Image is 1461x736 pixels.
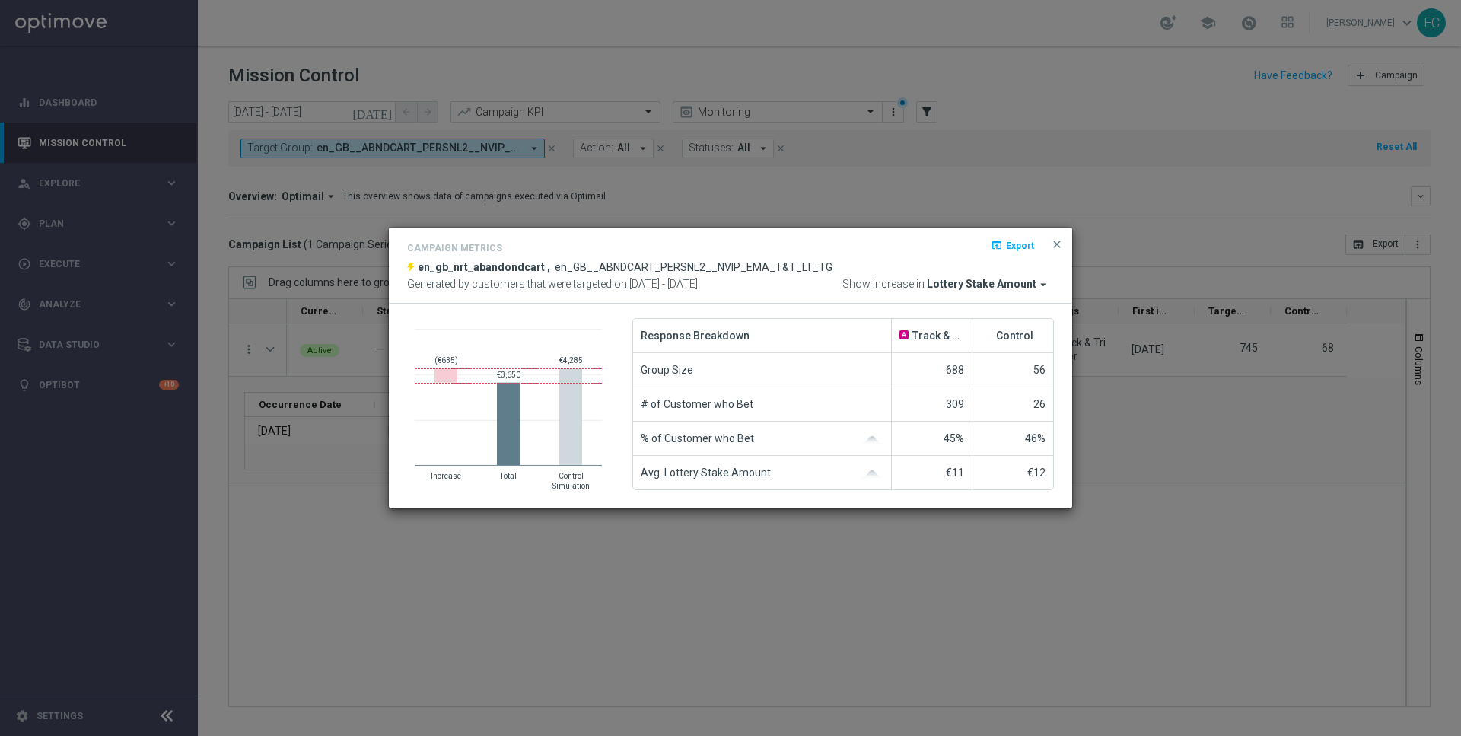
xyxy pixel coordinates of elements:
[1051,238,1063,250] span: close
[989,236,1036,254] button: open_in_browser Export
[431,472,461,480] text: Increase
[1006,241,1034,251] span: Export
[552,472,590,490] text: Control Simulation
[629,278,698,290] span: [DATE] - [DATE]
[407,278,627,290] span: Generated by customers that were targeted on
[547,261,550,273] span: ,
[842,278,925,292] span: Show increase in
[927,278,1036,292] span: Lottery Stake Amount
[996,330,1033,343] span: Control
[944,432,964,444] span: 45%
[861,470,883,478] img: gaussianGrey.svg
[1027,467,1046,479] span: €12
[946,364,964,376] span: 688
[1033,364,1046,376] span: 56
[499,472,517,480] text: Total
[407,243,502,253] h4: Campaign Metrics
[641,456,771,489] span: Avg. Lottery Stake Amount
[927,278,1054,292] button: Lottery Stake Amount arrow_drop_down
[497,371,520,379] text: €3,650
[555,261,832,273] span: en_GB__ABNDCART_PERSNL2__NVIP_EMA_T&T_LT_TG
[1025,432,1046,444] span: 46%
[861,436,883,444] img: gaussianGrey.svg
[559,356,583,365] text: €4,285
[899,330,909,339] span: A
[946,467,964,479] span: €11
[641,319,750,352] span: Response Breakdown
[418,261,545,273] span: en_gb_nrt_abandondcart
[912,330,964,343] span: Track & Trigger nrt_abandondcart
[1033,398,1046,410] span: 26
[991,239,1003,251] i: open_in_browser
[1036,278,1050,292] i: arrow_drop_down
[641,353,693,387] span: Group Size
[641,422,754,455] span: % of Customer who Bet
[641,387,753,421] span: # of Customer who Bet
[434,356,458,365] text: (€635)
[946,398,964,410] span: 309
